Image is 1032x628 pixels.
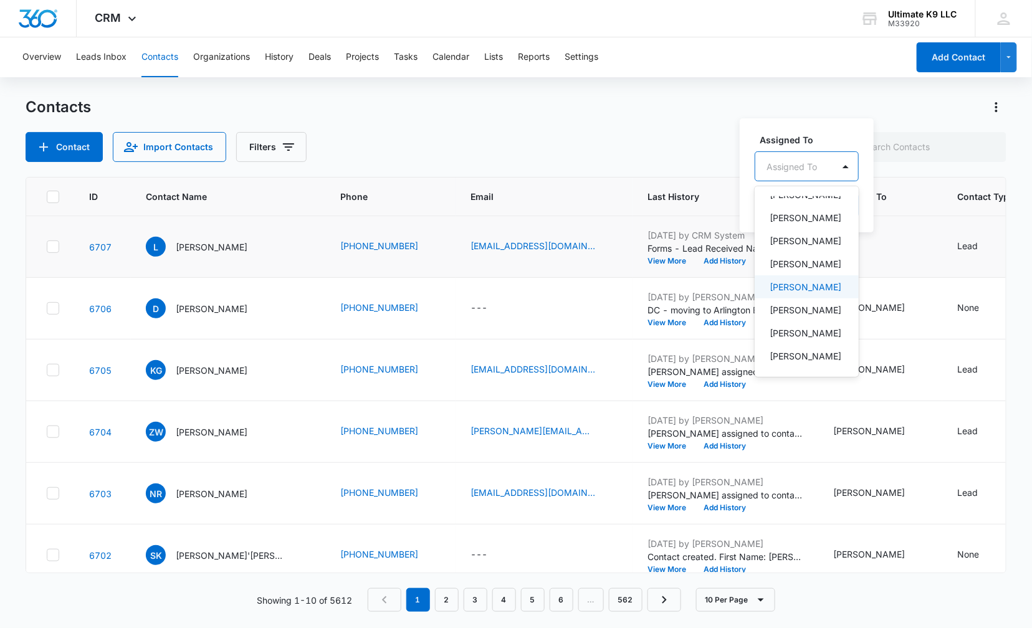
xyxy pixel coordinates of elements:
p: [PERSON_NAME] [770,326,841,340]
div: None [957,548,979,561]
button: Import Contacts [113,132,226,162]
a: Navigate to contact details page for Susan Koh'Parker [89,550,112,561]
a: Navigate to contact details page for LaToya [89,242,112,252]
div: Phone - (202) 867-9352 - Select to Edit Field [340,486,441,501]
div: Contact Name - LaToya - Select to Edit Field [146,237,270,257]
p: [DATE] by [PERSON_NAME] [647,352,803,365]
div: Phone - (240) 521-5229 - Select to Edit Field [340,424,441,439]
div: account name [889,9,957,19]
p: [DATE] by [PERSON_NAME] [647,537,803,550]
div: Lead [957,363,978,376]
a: Page 6 [550,588,573,612]
div: Phone - (667) 450-5127 - Select to Edit Field [340,363,441,378]
em: 1 [406,588,430,612]
button: View More [647,319,695,326]
button: View More [647,566,695,573]
p: [DATE] by [PERSON_NAME] [647,475,803,488]
a: Navigate to contact details page for Nevaeh Royster [89,488,112,499]
button: Add Contact [917,42,1001,72]
a: [PERSON_NAME][EMAIL_ADDRESS][DOMAIN_NAME] [471,424,595,437]
div: Email - williams.zyree@gmail.com - Select to Edit Field [471,424,618,439]
div: --- [471,548,487,563]
p: Showing 1-10 of 5612 [257,594,353,607]
a: [PHONE_NUMBER] [340,363,418,376]
span: NR [146,483,166,503]
div: Contact Type - Lead - Select to Edit Field [957,363,1000,378]
button: Reports [518,37,550,77]
a: Navigate to contact details page for Daryn [89,303,112,314]
span: L [146,237,166,257]
button: Add Contact [26,132,103,162]
p: [PERSON_NAME] [176,426,247,439]
a: [PHONE_NUMBER] [340,301,418,314]
button: View More [647,442,695,450]
a: Navigate to contact details page for Zyree Williams [89,427,112,437]
p: [PERSON_NAME] [770,280,841,293]
button: Calendar [432,37,469,77]
p: [PERSON_NAME] [176,487,247,500]
p: [PERSON_NAME] assigned to contact. [647,427,803,440]
div: Email - latoyajackson0310@gmail.com - Select to Edit Field [471,239,618,254]
div: Contact Type - Lead - Select to Edit Field [957,239,1000,254]
p: [DATE] by [PERSON_NAME] [647,290,803,303]
div: Email - - Select to Edit Field [471,301,510,316]
div: None [957,301,979,314]
span: Phone [340,190,423,203]
div: [PERSON_NAME] [833,486,905,499]
div: Contact Type - Lead - Select to Edit Field [957,486,1000,501]
button: Deals [308,37,331,77]
button: Contacts [141,37,178,77]
span: ID [89,190,98,203]
p: [PERSON_NAME] [770,303,841,316]
button: Leads Inbox [76,37,127,77]
button: View More [647,257,695,265]
button: Actions [987,97,1006,117]
button: Settings [565,37,598,77]
a: [PHONE_NUMBER] [340,424,418,437]
a: Page 4 [492,588,516,612]
div: Contact Type - Lead - Select to Edit Field [957,424,1000,439]
div: Assigned To - Jeremy Kiessling - Select to Edit Field [833,424,927,439]
a: [EMAIL_ADDRESS][DOMAIN_NAME] [471,486,595,499]
p: [DATE] by [PERSON_NAME] [647,414,803,427]
div: Assigned To - Colby Nuthall - Select to Edit Field [833,486,927,501]
span: ZW [146,422,166,442]
div: Email - - Select to Edit Field [471,548,510,563]
div: Contact Type - None - Select to Edit Field [957,301,1001,316]
a: Navigate to contact details page for Krystle Goodwin [89,365,112,376]
div: Contact Name - Zyree Williams - Select to Edit Field [146,422,270,442]
div: Assigned To - Richard Heishman - Select to Edit Field [833,548,927,563]
a: [PHONE_NUMBER] [340,486,418,499]
button: Add History [695,381,755,388]
input: Search Contacts [831,132,1006,162]
p: [PERSON_NAME] assigned to contact. [647,365,803,378]
button: View More [647,504,695,511]
a: Page 5 [521,588,545,612]
button: Organizations [193,37,250,77]
div: Email - klgoodwin071986@gmail.com - Select to Edit Field [471,363,618,378]
p: [DATE] by CRM System [647,229,803,242]
div: Phone - (202) 680-4138 - Select to Edit Field [340,548,441,563]
button: History [265,37,294,77]
div: [PERSON_NAME] [833,301,905,314]
a: Page 3 [464,588,487,612]
nav: Pagination [368,588,681,612]
a: Next Page [647,588,681,612]
p: [PERSON_NAME] [176,364,247,377]
p: [PERSON_NAME] [770,211,841,224]
button: Add History [695,442,755,450]
p: [PERSON_NAME] [770,350,841,363]
a: Page 562 [609,588,643,612]
span: SK [146,545,166,565]
div: Contact Name - Krystle Goodwin - Select to Edit Field [146,360,270,380]
a: [EMAIL_ADDRESS][DOMAIN_NAME] [471,239,595,252]
button: Projects [346,37,379,77]
button: Lists [484,37,503,77]
div: [PERSON_NAME] [833,424,905,437]
button: View More [647,381,695,388]
div: account id [889,19,957,28]
button: Add History [695,504,755,511]
span: D [146,298,166,318]
span: Contact Type [957,190,1014,203]
label: Assigned To [760,133,864,146]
